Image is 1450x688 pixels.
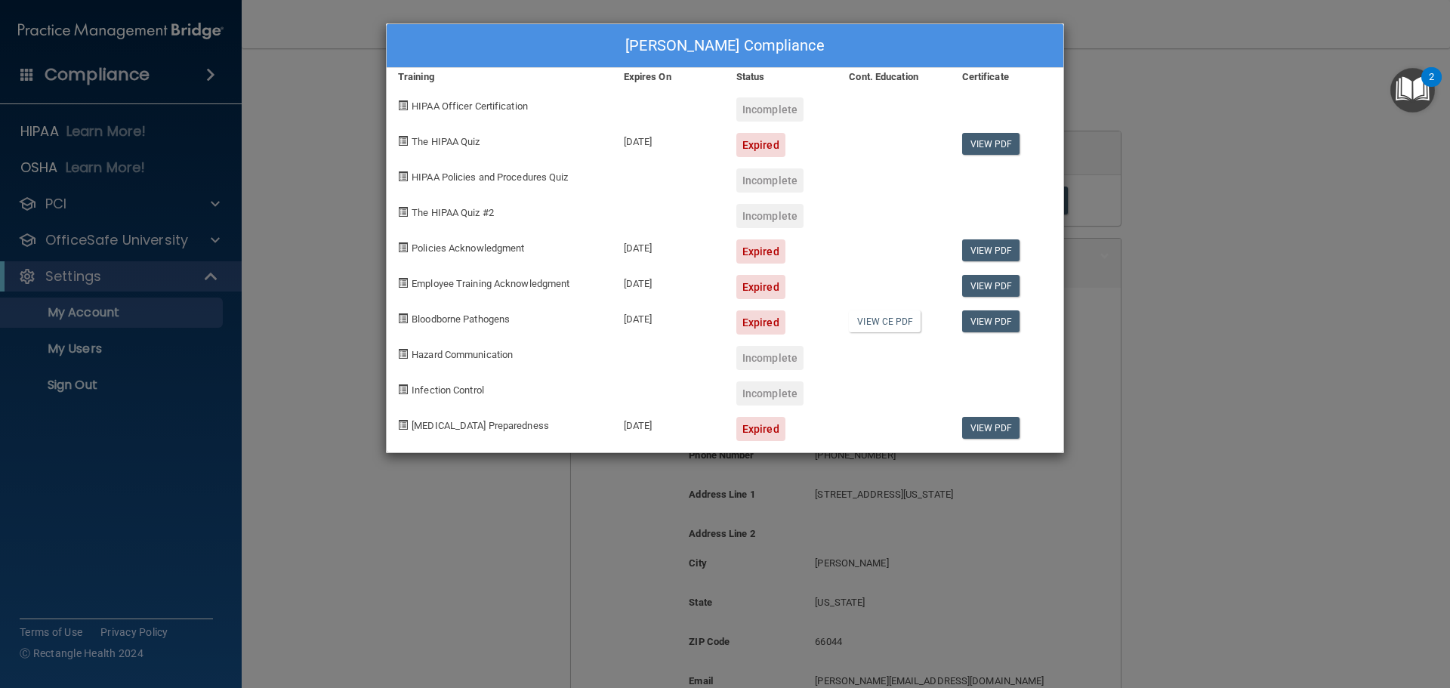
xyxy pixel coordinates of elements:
div: Cont. Education [838,68,950,86]
iframe: Drift Widget Chat Controller [1189,581,1432,641]
span: Policies Acknowledgment [412,242,524,254]
div: [DATE] [612,228,725,264]
div: Training [387,68,612,86]
div: 2 [1429,77,1434,97]
div: Certificate [951,68,1063,86]
a: View PDF [962,133,1020,155]
div: Incomplete [736,168,804,193]
div: [DATE] [612,406,725,441]
span: Infection Control [412,384,484,396]
div: Expired [736,310,785,335]
div: Incomplete [736,381,804,406]
div: [DATE] [612,264,725,299]
span: HIPAA Officer Certification [412,100,528,112]
button: Open Resource Center, 2 new notifications [1390,68,1435,113]
span: Bloodborne Pathogens [412,313,510,325]
span: The HIPAA Quiz [412,136,480,147]
div: Expired [736,275,785,299]
div: Expired [736,133,785,157]
span: The HIPAA Quiz #2 [412,207,494,218]
a: View PDF [962,275,1020,297]
div: Expires On [612,68,725,86]
div: Incomplete [736,97,804,122]
a: View PDF [962,417,1020,439]
div: [DATE] [612,299,725,335]
div: Status [725,68,838,86]
a: View PDF [962,239,1020,261]
div: [PERSON_NAME] Compliance [387,24,1063,68]
div: Expired [736,417,785,441]
div: Expired [736,239,785,264]
div: Incomplete [736,204,804,228]
div: Incomplete [736,346,804,370]
span: Employee Training Acknowledgment [412,278,569,289]
span: Hazard Communication [412,349,513,360]
a: View CE PDF [849,310,921,332]
div: [DATE] [612,122,725,157]
a: View PDF [962,310,1020,332]
span: [MEDICAL_DATA] Preparedness [412,420,549,431]
span: HIPAA Policies and Procedures Quiz [412,171,568,183]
